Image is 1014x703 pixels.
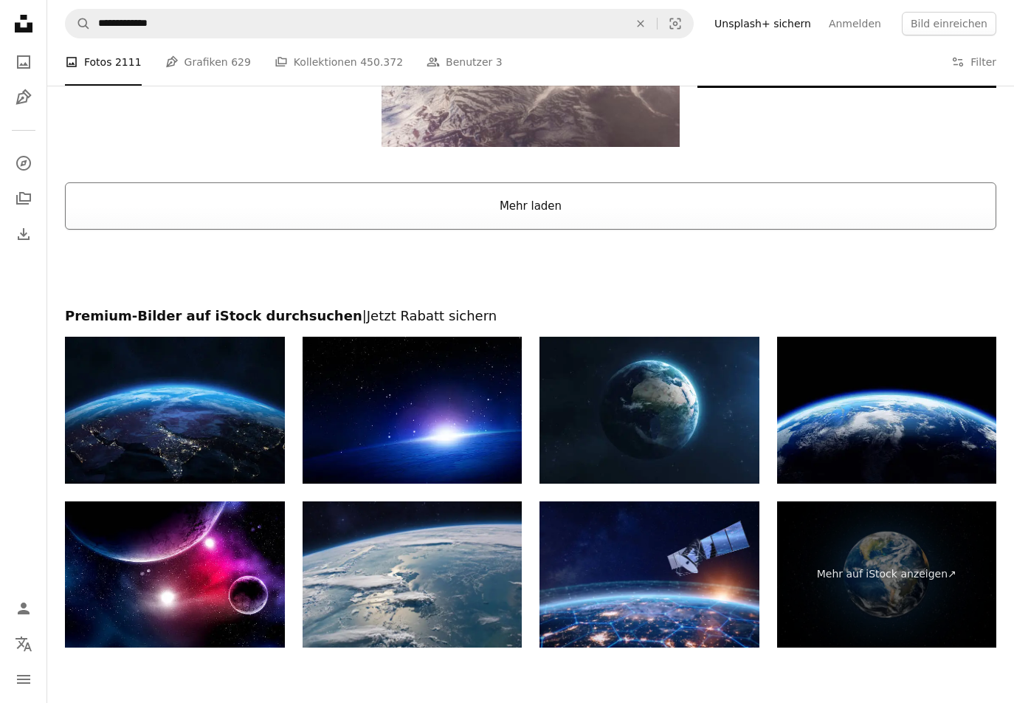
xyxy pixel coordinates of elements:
[539,501,759,648] img: Telekommunikationssatellit für globales Internetnetz und Hochgeschwindigkeits-Datenkommunikation ...
[658,10,693,38] button: Visuelle Suche
[65,501,285,648] img: Big Planeten und stars im Raum galaxy
[65,307,996,325] h2: Premium-Bilder auf iStock durchsuchen
[360,54,403,70] span: 450.372
[65,337,285,483] img: Nächtlicher Erdplanet. Space-Banner-Vorlage. Asien.
[9,219,38,249] a: Bisherige Downloads
[951,38,996,86] button: Filter
[65,182,996,230] button: Mehr laden
[275,38,403,86] a: Kollektionen 450.372
[65,9,694,38] form: Finden Sie Bildmaterial auf der ganzen Webseite
[777,337,997,483] img: Der Earth Space Planet 3D-Illustrationshintergrund. Stadtlichter auf dem Planeten.
[165,38,251,86] a: Grafiken 629
[362,308,497,323] span: | Jetzt Rabatt sichern
[9,83,38,112] a: Grafiken
[9,665,38,694] button: Menü
[427,38,503,86] a: Benutzer 3
[496,54,503,70] span: 3
[9,184,38,213] a: Kollektionen
[9,629,38,659] button: Sprache
[9,47,38,77] a: Fotos
[777,501,997,648] a: Mehr auf iStock anzeigen↗
[9,594,38,623] a: Anmelden / Registrieren
[9,9,38,41] a: Startseite — Unsplash
[231,54,251,70] span: 629
[820,12,890,35] a: Anmelden
[902,12,996,35] button: Bild einreichen
[66,10,91,38] button: Unsplash suchen
[539,337,759,483] img: Planet Erde, erscheint aus dem Weltraum
[303,337,522,483] img: Strahlende Sonne über dem Horizont auf dem Planeten Erde im Raum
[706,12,820,35] a: Unsplash+ sichern
[303,501,522,648] img: Oberfläche des Planeten Erde.
[9,148,38,178] a: Entdecken
[624,10,657,38] button: Löschen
